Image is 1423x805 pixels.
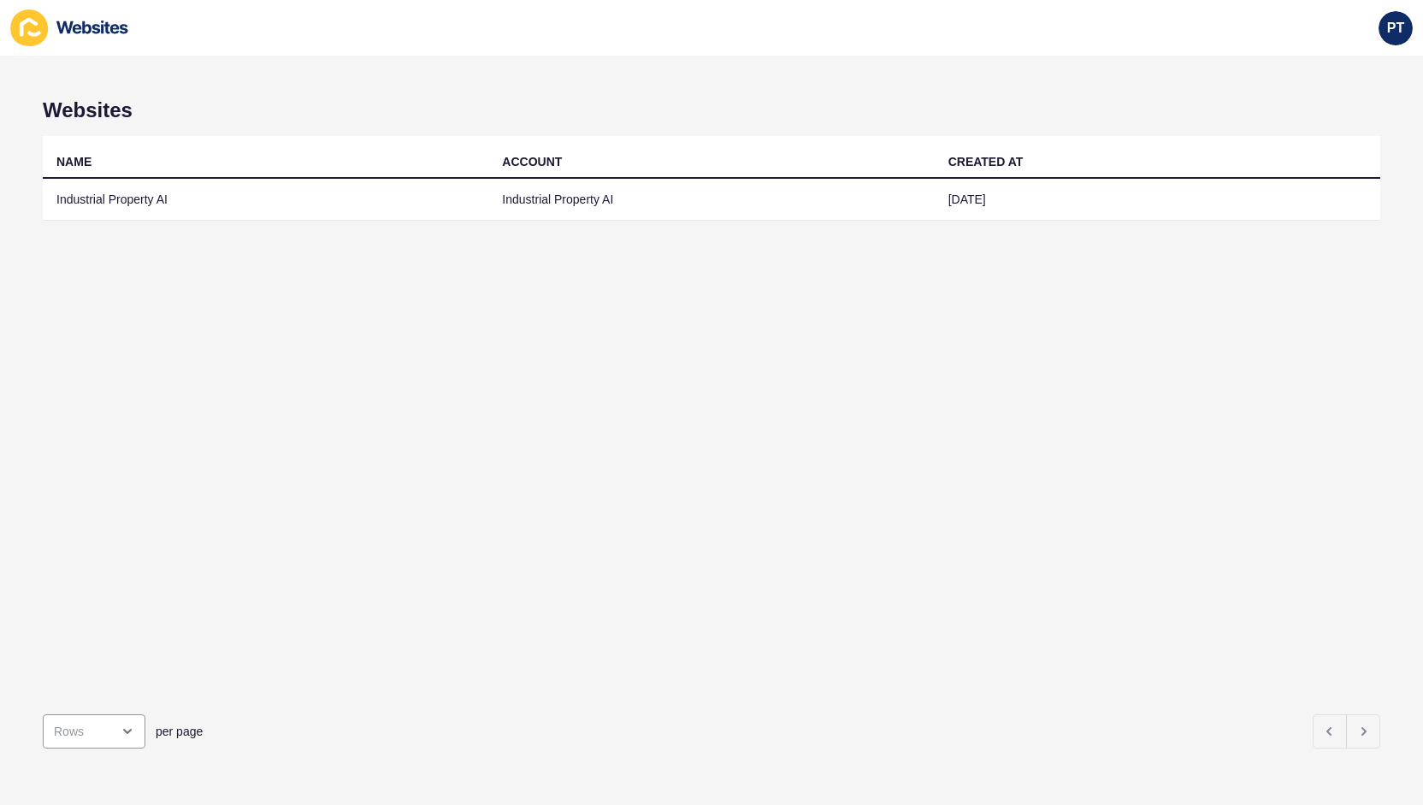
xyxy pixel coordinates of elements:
[948,153,1024,170] div: CREATED AT
[43,98,1380,122] h1: Websites
[43,179,488,221] td: Industrial Property AI
[56,153,92,170] div: NAME
[488,179,934,221] td: Industrial Property AI
[156,723,203,740] span: per page
[935,179,1380,221] td: [DATE]
[1387,20,1404,37] span: PT
[502,153,562,170] div: ACCOUNT
[43,714,145,749] div: open menu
